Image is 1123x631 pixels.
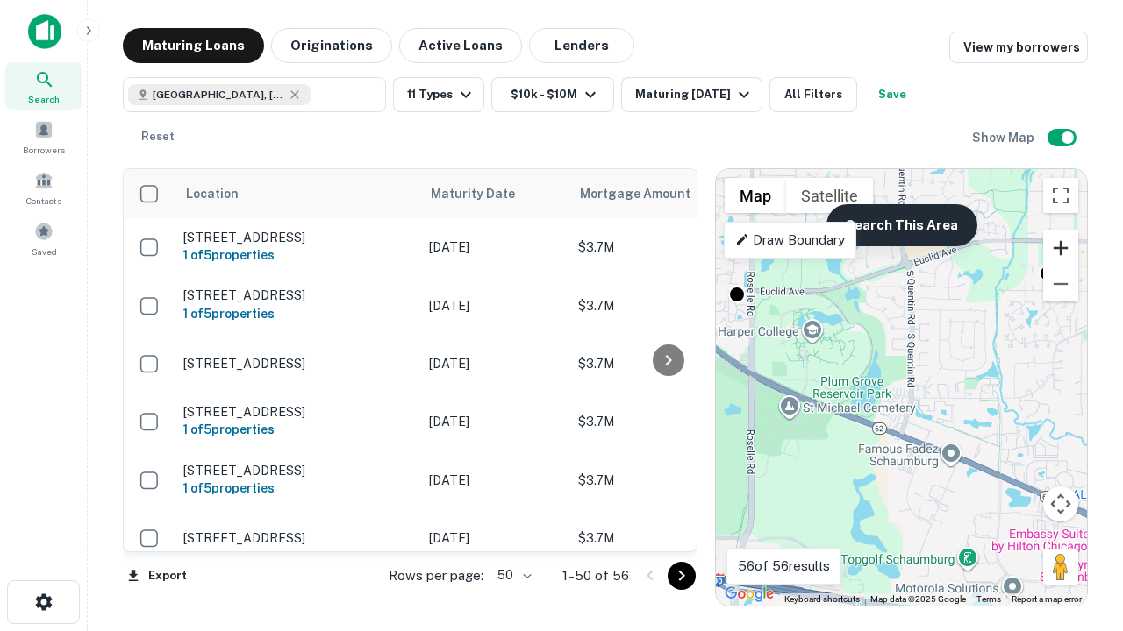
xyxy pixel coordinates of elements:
span: Maturity Date [431,183,538,204]
h6: 1 of 5 properties [183,245,411,265]
img: capitalize-icon.png [28,14,61,49]
p: [STREET_ADDRESS] [183,287,411,303]
button: $10k - $10M [491,77,614,112]
p: $3.7M [578,354,754,373]
button: 11 Types [393,77,484,112]
p: $3.7M [578,412,754,431]
p: $3.7M [578,528,754,548]
p: [DATE] [429,354,561,373]
button: Save your search to get updates of matches that match your search criteria. [864,77,920,112]
a: Search [5,62,82,110]
p: [DATE] [429,528,561,548]
button: Zoom in [1043,230,1078,266]
span: Saved [32,245,57,259]
button: Maturing Loans [123,28,264,63]
button: Toggle fullscreen view [1043,178,1078,213]
p: [STREET_ADDRESS] [183,463,411,479]
th: Maturity Date [420,169,569,218]
p: [DATE] [429,412,561,431]
a: Terms (opens in new tab) [976,594,1001,604]
p: [DATE] [429,471,561,490]
button: Search This Area [826,204,977,246]
p: [DATE] [429,296,561,315]
p: 56 of 56 results [738,556,830,577]
a: Report a map error [1012,594,1082,604]
th: Mortgage Amount [569,169,762,218]
p: [DATE] [429,238,561,257]
span: [GEOGRAPHIC_DATA], [GEOGRAPHIC_DATA] [153,87,284,103]
button: Drag Pegman onto the map to open Street View [1043,549,1078,585]
p: 1–50 of 56 [562,565,629,586]
h6: 1 of 5 properties [183,420,411,439]
a: Saved [5,215,82,262]
button: Active Loans [399,28,522,63]
div: 50 [490,563,534,588]
h6: Show Map [972,128,1037,147]
button: Export [123,563,191,589]
p: [STREET_ADDRESS] [183,530,411,546]
span: Map data ©2025 Google [870,594,966,604]
p: $3.7M [578,471,754,490]
button: Show street map [725,178,786,213]
button: Show satellite imagery [786,178,873,213]
span: Mortgage Amount [580,183,713,204]
th: Location [175,169,420,218]
p: $3.7M [578,296,754,315]
img: Google [720,583,778,606]
button: Lenders [529,28,634,63]
button: Maturing [DATE] [621,77,762,112]
p: Draw Boundary [735,230,845,251]
h6: 1 of 5 properties [183,479,411,498]
p: [STREET_ADDRESS] [183,356,411,372]
p: [STREET_ADDRESS] [183,230,411,245]
a: Contacts [5,164,82,211]
a: View my borrowers [949,32,1088,63]
button: Originations [271,28,392,63]
button: Zoom out [1043,266,1078,301]
button: Keyboard shortcuts [784,593,860,606]
span: Contacts [26,194,61,208]
a: Open this area in Google Maps (opens a new window) [720,583,778,606]
p: [STREET_ADDRESS] [183,404,411,420]
button: Reset [130,119,186,154]
h6: 1 of 5 properties [183,304,411,323]
div: Maturing [DATE] [635,84,755,105]
a: Borrowers [5,113,82,160]
button: Go to next page [668,562,696,590]
span: Location [185,183,239,204]
span: Borrowers [23,143,65,157]
button: All Filters [769,77,857,112]
p: $3.7M [578,238,754,257]
span: Search [28,92,60,106]
div: 0 0 [716,169,1087,606]
p: Rows per page: [389,565,483,586]
iframe: Chat Widget [1035,435,1123,519]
